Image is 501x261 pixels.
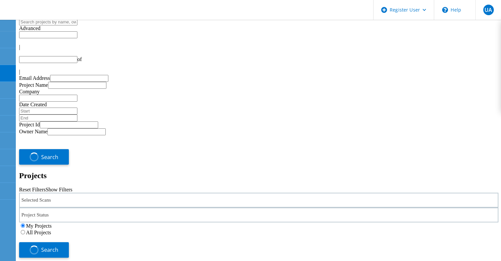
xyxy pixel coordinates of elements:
[19,149,69,165] button: Search
[19,75,50,81] label: Email Address
[19,44,498,50] div: |
[19,102,47,107] label: Date Created
[41,153,58,161] span: Search
[41,246,58,253] span: Search
[19,89,40,94] label: Company
[442,7,448,13] svg: \n
[19,171,47,180] b: Projects
[19,193,498,208] div: Selected Scans
[19,187,45,192] a: Reset Filters
[19,122,40,127] label: Project Id
[26,223,52,229] label: My Projects
[19,82,48,88] label: Project Name
[19,208,498,222] div: Project Status
[19,129,47,134] label: Owner Name
[19,114,77,121] input: End
[26,230,51,235] label: All Projects
[19,108,77,114] input: Start
[485,7,492,13] span: UA
[19,242,69,258] button: Search
[77,56,82,62] span: of
[19,25,41,31] span: Advanced
[19,18,77,25] input: Search projects by name, owner, ID, company, etc
[7,13,77,18] a: Live Optics Dashboard
[19,69,498,75] div: |
[45,187,72,192] a: Show Filters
